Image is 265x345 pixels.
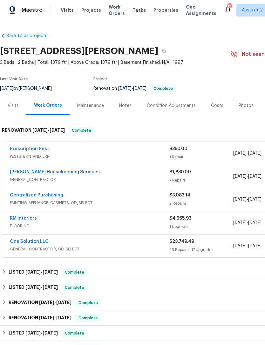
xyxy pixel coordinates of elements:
[118,86,132,91] span: [DATE]
[133,86,146,91] span: [DATE]
[169,147,187,151] span: $350.00
[248,151,262,156] span: [DATE]
[233,150,262,156] span: -
[69,127,94,134] span: Complete
[76,315,100,321] span: Complete
[9,284,58,291] h6: LISTED
[248,244,262,248] span: [DATE]
[10,193,63,197] a: Centralized Purchasing
[118,86,146,91] span: -
[109,4,125,17] span: Work Orders
[10,176,169,183] span: GENERAL_CONTRACTOR
[9,314,71,322] h6: RENOVATION
[25,270,41,274] span: [DATE]
[169,193,190,197] span: $3,083.14
[2,127,65,134] h6: RENOVATION
[93,86,176,91] span: Renovation
[32,128,65,132] span: -
[233,220,262,226] span: -
[248,197,262,202] span: [DATE]
[43,285,58,289] span: [DATE]
[211,103,223,109] div: Costs
[169,216,191,221] span: $4,665.93
[25,285,41,289] span: [DATE]
[169,177,233,183] div: 7 Repairs
[62,269,87,275] span: Complete
[32,128,48,132] span: [DATE]
[39,300,71,305] span: -
[25,331,58,335] span: -
[56,300,71,305] span: [DATE]
[81,7,101,13] span: Projects
[9,329,58,337] h6: LISTED
[10,170,100,174] a: [PERSON_NAME] Housekeeping Services
[22,7,43,13] span: Maestro
[186,4,216,17] span: Geo Assignments
[43,270,58,274] span: [DATE]
[233,173,262,180] span: -
[10,200,169,206] span: PAINTING, APPLIANCE, CABINETS, OD_SELECT
[10,246,169,252] span: GENERAL_CONTRACTOR, OD_SELECT
[248,174,262,179] span: [DATE]
[233,196,262,203] span: -
[153,7,178,13] span: Properties
[62,284,87,291] span: Complete
[169,154,233,160] div: 1 Repair
[76,300,100,306] span: Complete
[93,77,107,81] span: Project
[169,200,233,207] div: 2 Repairs
[242,7,263,13] span: Austin + 2
[25,270,58,274] span: -
[10,239,49,244] a: One Solution LLC
[233,197,247,202] span: [DATE]
[119,103,132,109] div: Notes
[10,223,169,229] span: FLOORING
[233,221,247,225] span: [DATE]
[77,103,104,109] div: Maintenance
[43,331,58,335] span: [DATE]
[233,151,247,156] span: [DATE]
[169,247,233,253] div: 26 Repairs | 17 Upgrade
[39,315,54,320] span: [DATE]
[227,4,232,10] div: 32
[147,103,196,109] div: Condition Adjustments
[34,102,62,109] div: Work Orders
[25,285,58,289] span: -
[169,170,191,174] span: $1,830.00
[233,244,247,248] span: [DATE]
[8,103,19,109] div: Visits
[151,87,175,90] span: Complete
[50,128,65,132] span: [DATE]
[61,7,74,13] span: Visits
[158,45,170,57] button: Copy Address
[56,315,71,320] span: [DATE]
[9,299,71,307] h6: RENOVATION
[233,243,262,249] span: -
[169,239,194,244] span: $23,749.49
[25,331,41,335] span: [DATE]
[39,300,54,305] span: [DATE]
[39,315,71,320] span: -
[233,174,247,179] span: [DATE]
[9,269,58,276] h6: LISTED
[239,103,254,109] div: Photos
[248,221,262,225] span: [DATE]
[10,153,169,160] span: PESTS, BRN_AND_LRR
[62,330,87,336] span: Complete
[10,147,49,151] a: Prescription Pest
[132,8,146,12] span: Tasks
[10,216,37,221] a: RM Interiors
[169,223,233,230] div: 1 Upgrade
